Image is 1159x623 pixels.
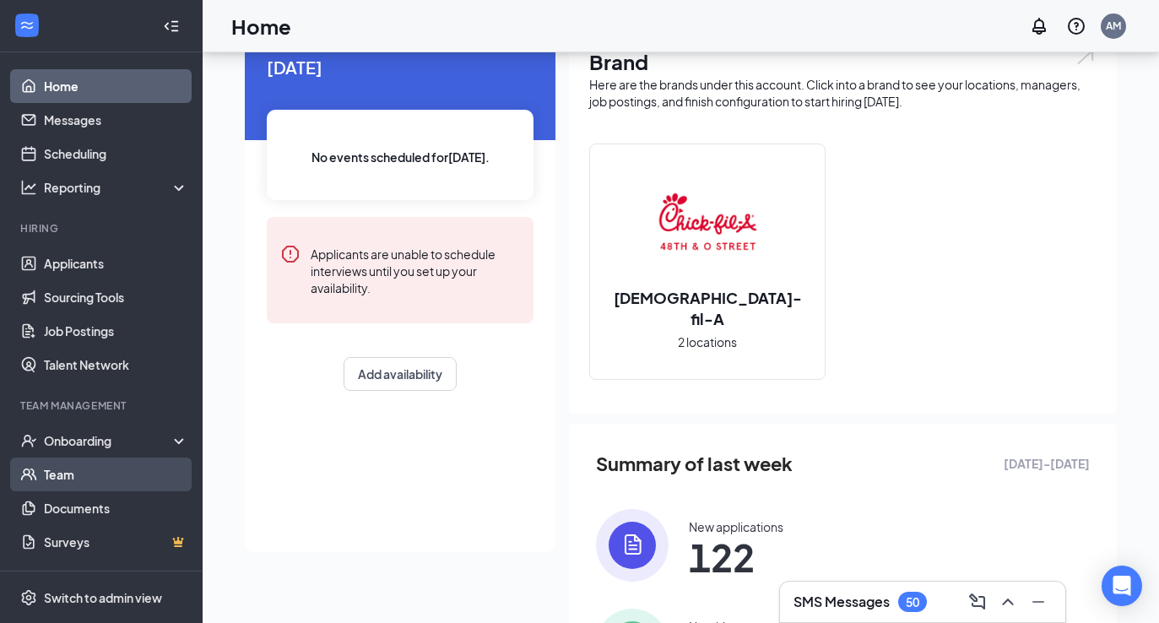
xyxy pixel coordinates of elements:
svg: Error [280,244,301,264]
span: [DATE] [267,54,533,80]
svg: UserCheck [20,432,37,449]
img: Chick-fil-A [653,172,761,280]
img: open.6027fd2a22e1237b5b06.svg [1075,47,1097,67]
div: 50 [906,595,919,609]
button: Add availability [344,357,457,391]
a: Team [44,458,188,491]
a: Documents [44,491,188,525]
a: Job Postings [44,314,188,348]
button: Minimize [1025,588,1052,615]
svg: ComposeMessage [967,592,988,612]
a: SurveysCrown [44,525,188,559]
div: Onboarding [44,432,174,449]
span: 2 locations [678,333,737,351]
div: Open Intercom Messenger [1102,566,1142,606]
span: 122 [689,542,783,572]
div: Switch to admin view [44,589,162,606]
svg: ChevronUp [998,592,1018,612]
svg: Minimize [1028,592,1048,612]
button: ComposeMessage [964,588,991,615]
svg: WorkstreamLogo [19,17,35,34]
a: Sourcing Tools [44,280,188,314]
span: No events scheduled for [DATE] . [311,148,490,166]
div: AM [1106,19,1121,33]
a: Scheduling [44,137,188,171]
button: ChevronUp [994,588,1021,615]
div: Hiring [20,221,185,236]
svg: Settings [20,589,37,606]
img: icon [596,509,669,582]
h1: Brand [589,47,1097,76]
svg: Notifications [1029,16,1049,36]
span: Summary of last week [596,449,793,479]
h2: [DEMOGRAPHIC_DATA]-fil-A [590,287,825,329]
a: Applicants [44,246,188,280]
svg: Collapse [163,18,180,35]
a: Talent Network [44,348,188,382]
div: Reporting [44,179,189,196]
div: Team Management [20,398,185,413]
span: [DATE] - [DATE] [1004,454,1090,473]
a: Messages [44,103,188,137]
h3: SMS Messages [793,593,890,611]
svg: Analysis [20,179,37,196]
h1: Home [231,12,291,41]
div: Applicants are unable to schedule interviews until you set up your availability. [311,244,520,296]
div: New applications [689,518,783,535]
a: Home [44,69,188,103]
div: Here are the brands under this account. Click into a brand to see your locations, managers, job p... [589,76,1097,110]
svg: QuestionInfo [1066,16,1086,36]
